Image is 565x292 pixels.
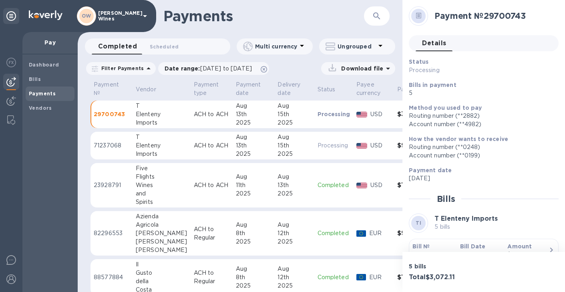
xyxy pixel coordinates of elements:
p: ACH to Regular [194,269,229,286]
p: 71237068 [94,141,129,150]
div: 13th [236,141,271,150]
p: Ungrouped [338,42,376,50]
span: Completed [98,41,137,52]
p: Processing [318,110,350,118]
button: Bill №INV755373Bill Date[DATE]Amount$1,344.60 [409,239,559,266]
div: Flights [136,173,187,181]
img: Logo [29,10,62,20]
div: Unpin categories [3,8,19,24]
h2: Payment № 29700743 [434,11,552,21]
div: Aug [236,265,271,273]
div: Aug [277,173,311,181]
div: $1,344.60 [507,250,549,259]
p: [DATE] [409,174,552,183]
div: Azienda [136,212,187,221]
b: Bills [29,76,41,82]
p: USD [370,141,391,150]
p: 23928791 [94,181,129,189]
b: OW [82,13,91,19]
div: Five [136,164,187,173]
p: INV755373 [412,250,454,259]
span: Paid [397,85,420,94]
b: TI [416,220,421,226]
div: 12th [277,229,311,238]
div: 15th [277,110,311,119]
p: ACH to ACH [194,181,229,189]
p: Vendor [136,85,156,94]
div: 11th [236,181,271,189]
p: Completed [318,273,350,282]
p: Completed [318,229,350,238]
div: Il [136,260,187,269]
p: Processing [409,66,504,75]
p: ACH to Regular [194,225,229,242]
p: 82296553 [94,229,129,238]
div: Gusto [136,269,187,277]
p: 88577884 [94,273,129,282]
div: 2025 [236,189,271,198]
p: Filter Payments [98,65,144,72]
b: Payments [29,91,56,97]
div: and [136,189,187,198]
div: Routing number (**2882) [409,112,552,120]
span: Scheduled [150,42,179,51]
p: Pay [29,38,71,46]
div: Account number (**4982) [409,120,552,129]
div: Aug [277,102,311,110]
p: Paid [397,85,410,94]
div: 2025 [277,189,311,198]
b: Method you used to pay [409,105,482,111]
div: 2025 [236,150,271,158]
span: [DATE] to [DATE] [200,65,252,72]
h3: $9,459.46 [397,230,433,237]
div: Agricola [136,221,187,229]
p: EUR [369,273,391,282]
div: Aug [277,265,311,273]
h1: Payments [163,8,344,24]
p: Delivery date [277,81,300,97]
div: 2025 [277,119,311,127]
h2: Bills [437,194,455,204]
div: 13th [277,181,311,189]
p: Date range : [165,64,256,72]
img: Foreign exchange [6,58,16,67]
div: 2025 [277,238,311,246]
b: Bills in payment [409,82,456,88]
p: Payment date [236,81,261,97]
div: Imports [136,150,187,158]
p: USD [370,181,391,189]
b: Amount [507,243,532,250]
b: Bill Date [460,243,485,250]
p: Multi currency [255,42,297,50]
div: [PERSON_NAME] [136,229,187,238]
b: Status [409,58,428,65]
p: 5 bills [434,223,498,231]
div: 2025 [277,282,311,290]
div: Routing number (**0248) [409,143,552,151]
div: Date range:[DATE] to [DATE] [158,62,269,75]
div: Elenteny [136,110,187,119]
p: Download file [338,64,383,72]
span: Details [422,38,446,49]
div: [PERSON_NAME] [136,238,187,246]
div: Account number (**0199) [409,151,552,160]
p: USD [370,110,391,119]
b: T Elenteny Imports [434,215,498,222]
div: 2025 [236,119,271,127]
div: T [136,102,187,110]
div: Aug [236,173,271,181]
p: 29700743 [94,110,129,118]
h3: $9,666.80 [397,142,433,149]
p: Payee currency [356,81,380,97]
p: Processing [318,141,350,150]
div: 13th [236,110,271,119]
span: Payment № [94,81,129,97]
div: Aug [236,221,271,229]
img: USD [356,143,367,149]
div: Aug [277,221,311,229]
div: 8th [236,229,271,238]
p: [PERSON_NAME] Wines [98,10,138,22]
div: 15th [277,141,311,150]
p: Completed [318,181,350,189]
span: Vendor [136,85,167,94]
